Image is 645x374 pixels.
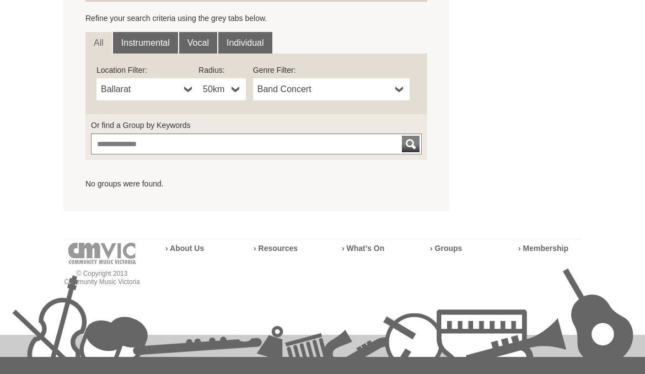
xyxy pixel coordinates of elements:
img: cmvic-logo-footer.png [68,243,136,264]
a: Band Concert [253,78,410,100]
a: 50km [198,78,246,100]
a: Individual [218,32,272,54]
span: Band Concert [257,83,391,96]
a: › About Us [165,244,204,253]
ul: No groups were found. [85,178,427,189]
label: Location Filter: [96,65,198,76]
a: All [85,32,112,54]
a: › Groups [430,244,462,253]
a: Vocal [179,32,217,54]
label: Or find a Group by Keywords [91,120,422,131]
a: Ballarat [96,78,198,100]
a: › Resources [254,244,298,253]
span: Ballarat [101,83,180,96]
a: Instrumental [113,32,178,54]
span: 50km [203,83,227,96]
a: › Membership [518,244,568,253]
p: © Copyright 2013 Community Music Victoria [63,270,141,286]
p: Refine your search criteria using the grey tabs below. [85,13,427,24]
a: › What’s On [342,244,384,253]
label: Genre Filter: [253,65,410,76]
label: Radius: [198,65,246,76]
